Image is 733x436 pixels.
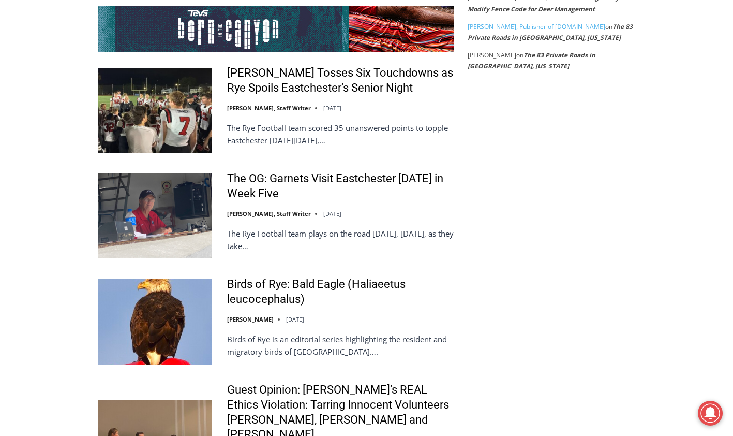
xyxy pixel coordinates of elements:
span: [PERSON_NAME] [468,51,516,60]
time: [DATE] [323,210,341,217]
a: [PERSON_NAME], Staff Writer [227,104,311,112]
footer: on [468,21,638,43]
p: The Rye Football team plays on the road [DATE], [DATE], as they take… [227,227,454,252]
a: [PERSON_NAME], Publisher of [DOMAIN_NAME] [468,22,605,31]
a: The OG: Garnets Visit Eastchester [DATE] in Week Five [227,171,454,201]
a: [PERSON_NAME] [227,315,274,323]
img: Birds of Rye: Bald Eagle (Haliaeetus leucocephalus) [98,279,212,364]
a: Intern @ [DOMAIN_NAME] [249,100,501,129]
span: Intern @ [DOMAIN_NAME] [271,103,480,126]
time: [DATE] [323,104,341,112]
a: [PERSON_NAME], Staff Writer [227,210,311,217]
img: The OG: Garnets Visit Eastchester Today in Week Five [98,173,212,258]
p: Birds of Rye is an editorial series highlighting the resident and migratory birds of [GEOGRAPHIC_... [227,333,454,358]
a: Birds of Rye: Bald Eagle (Haliaeetus leucocephalus) [227,277,454,307]
img: Miller Tosses Six Touchdowns as Rye Spoils Eastchester’s Senior Night [98,68,212,153]
a: The 83 Private Roads in [GEOGRAPHIC_DATA], [US_STATE] [468,22,633,42]
footer: on [468,50,638,72]
p: The Rye Football team scored 35 unanswered points to topple Eastchester [DATE][DATE],… [227,122,454,147]
div: "At the 10am stand-up meeting, each intern gets a chance to take [PERSON_NAME] and the other inte... [261,1,489,100]
a: The 83 Private Roads in [GEOGRAPHIC_DATA], [US_STATE] [468,51,595,71]
time: [DATE] [286,315,304,323]
a: [PERSON_NAME] Tosses Six Touchdowns as Rye Spoils Eastchester’s Senior Night [227,66,454,95]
